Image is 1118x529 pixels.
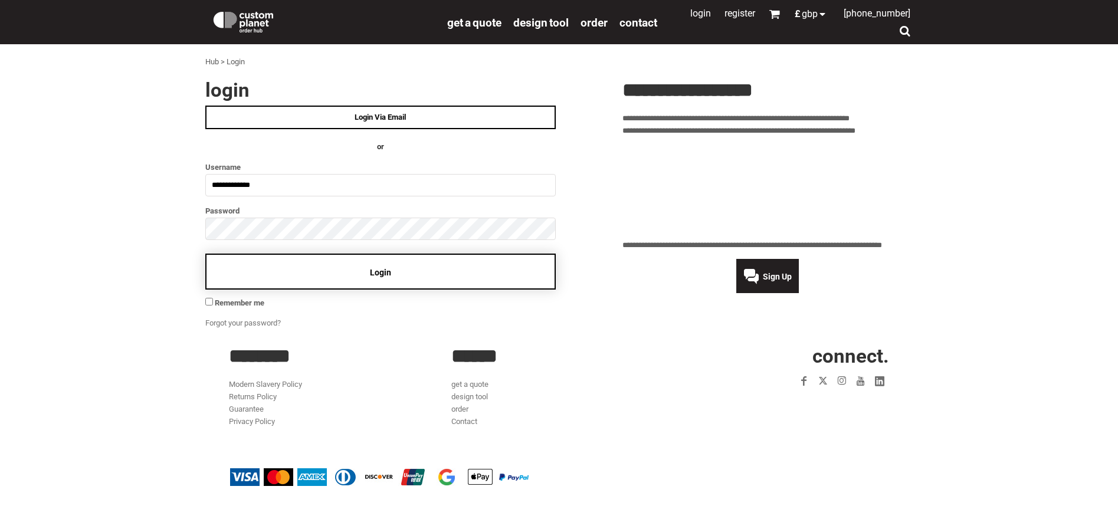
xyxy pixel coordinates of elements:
label: Password [205,204,556,218]
img: Mastercard [264,468,293,486]
span: £ [795,9,802,19]
a: order [451,405,468,413]
a: Guarantee [229,405,264,413]
a: Contact [451,417,477,426]
iframe: Customer reviews powered by Trustpilot [622,144,913,232]
img: Apple Pay [465,468,495,486]
img: PayPal [499,474,529,481]
img: American Express [297,468,327,486]
span: get a quote [447,16,501,29]
a: Privacy Policy [229,417,275,426]
img: China UnionPay [398,468,428,486]
span: GBP [802,9,818,19]
span: Remember me [215,298,264,307]
span: Login [370,268,391,277]
a: design tool [513,15,569,29]
a: get a quote [451,380,488,389]
label: Username [205,160,556,174]
a: get a quote [447,15,501,29]
img: Discover [365,468,394,486]
a: Modern Slavery Policy [229,380,302,389]
span: design tool [513,16,569,29]
span: Login Via Email [355,113,406,121]
h2: CONNECT. [674,346,889,366]
a: Forgot your password? [205,318,281,327]
h4: OR [205,141,556,153]
a: Login [690,8,711,19]
a: order [581,15,608,29]
span: Sign Up [763,272,792,281]
h2: Login [205,80,556,100]
a: Hub [205,57,219,66]
a: Register [724,8,755,19]
span: order [581,16,608,29]
a: Returns Policy [229,392,277,401]
a: Login Via Email [205,106,556,129]
div: > [221,56,225,68]
img: Diners Club [331,468,360,486]
img: Google Pay [432,468,461,486]
input: Remember me [205,298,213,305]
img: Custom Planet [211,9,276,32]
a: design tool [451,392,488,401]
img: Visa [230,468,260,486]
a: Contact [619,15,657,29]
div: Login [227,56,245,68]
span: Contact [619,16,657,29]
a: Custom Planet [205,3,441,38]
span: [PHONE_NUMBER] [844,8,910,19]
iframe: Customer reviews powered by Trustpilot [726,397,889,412]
